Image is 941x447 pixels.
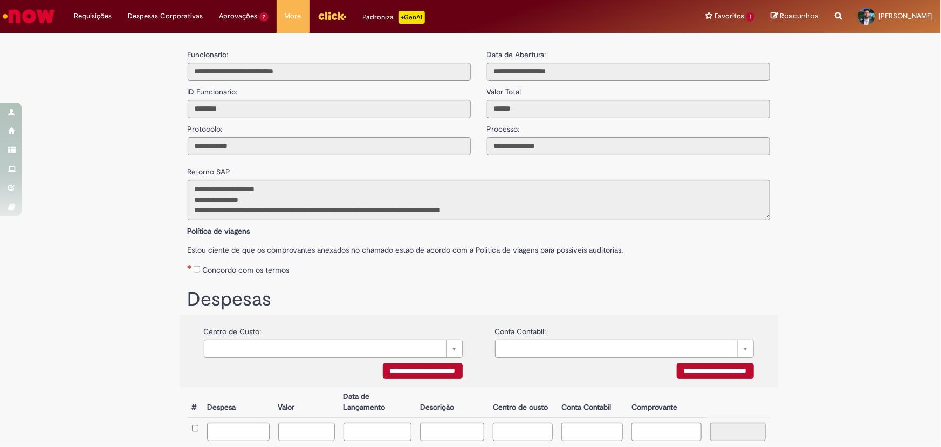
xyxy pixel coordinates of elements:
[188,161,231,177] label: Retorno SAP
[363,11,425,24] div: Padroniza
[188,226,250,236] b: Política de viagens
[204,321,262,337] label: Centro de Custo:
[878,11,933,21] span: [PERSON_NAME]
[274,387,339,418] th: Valor
[771,11,819,22] a: Rascunhos
[259,12,269,22] span: 7
[219,11,257,22] span: Aprovações
[285,11,301,22] span: More
[188,81,238,97] label: ID Funcionario:
[188,118,223,134] label: Protocolo:
[487,49,546,60] label: Data de Abertura:
[128,11,203,22] span: Despesas Corporativas
[202,265,289,275] label: Concordo com os termos
[204,340,463,358] a: Limpar campo {0}
[188,289,770,310] h1: Despesas
[188,49,229,60] label: Funcionario:
[188,387,203,418] th: #
[399,11,425,24] p: +GenAi
[1,5,57,27] img: ServiceNow
[495,321,546,337] label: Conta Contabil:
[746,12,754,22] span: 1
[627,387,705,418] th: Comprovante
[715,11,744,22] span: Favoritos
[74,11,112,22] span: Requisições
[489,387,557,418] th: Centro de custo
[318,8,347,24] img: click_logo_yellow_360x200.png
[416,387,489,418] th: Descrição
[557,387,627,418] th: Conta Contabil
[495,340,754,358] a: Limpar campo {0}
[780,11,819,21] span: Rascunhos
[339,387,416,418] th: Data de Lançamento
[487,118,520,134] label: Processo:
[203,387,273,418] th: Despesa
[487,81,521,97] label: Valor Total
[188,239,770,255] label: Estou ciente de que os comprovantes anexados no chamado estão de acordo com a Politica de viagens...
